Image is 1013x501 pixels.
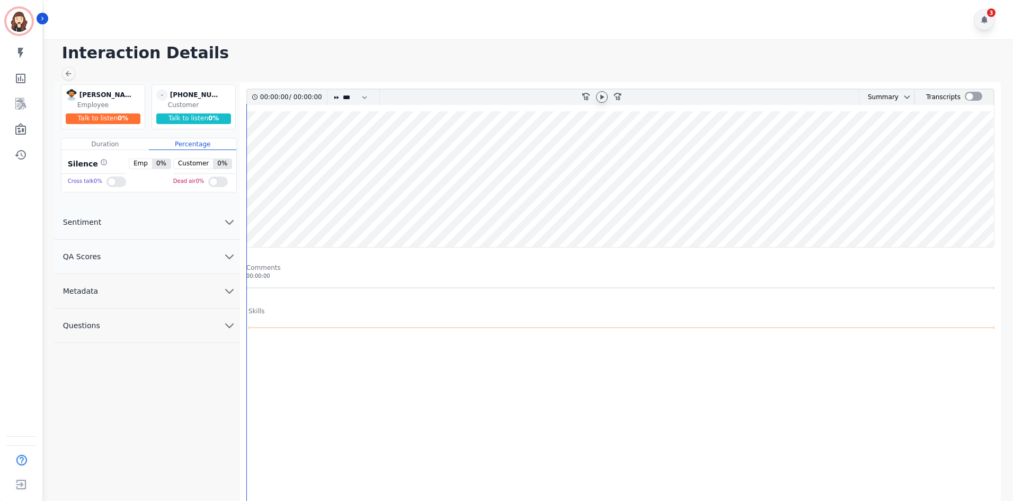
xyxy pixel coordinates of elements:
[174,159,213,169] span: Customer
[223,319,236,332] svg: chevron down
[55,320,109,331] span: Questions
[899,93,911,101] button: chevron down
[6,8,32,34] img: Bordered avatar
[79,89,132,101] div: [PERSON_NAME]
[149,138,236,150] div: Percentage
[68,174,102,189] div: Cross talk 0 %
[926,90,961,105] div: Transcripts
[129,159,152,169] span: Emp
[248,307,265,315] div: Skills
[208,115,219,122] span: 0 %
[223,250,236,263] svg: chevron down
[152,159,171,169] span: 0 %
[170,89,223,101] div: [PHONE_NUMBER]
[118,115,128,122] span: 0 %
[62,43,1002,63] h1: Interaction Details
[260,90,289,105] div: 00:00:00
[223,216,236,228] svg: chevron down
[291,90,321,105] div: 00:00:00
[55,217,110,227] span: Sentiment
[55,309,240,343] button: Questions chevron down
[66,159,108,169] div: Silence
[66,113,141,124] div: Talk to listen
[260,90,325,105] div: /
[903,93,911,101] svg: chevron down
[55,286,106,296] span: Metadata
[55,274,240,309] button: Metadata chevron down
[55,251,110,262] span: QA Scores
[859,90,899,105] div: Summary
[246,263,994,272] div: Comments
[213,159,232,169] span: 0 %
[77,101,143,109] div: Employee
[173,174,204,189] div: Dead air 0 %
[168,101,233,109] div: Customer
[55,205,240,240] button: Sentiment chevron down
[156,89,168,101] span: -
[55,240,240,274] button: QA Scores chevron down
[987,8,996,17] div: 3
[156,113,232,124] div: Talk to listen
[246,272,994,280] div: 00:00:00
[223,285,236,297] svg: chevron down
[61,138,149,150] div: Duration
